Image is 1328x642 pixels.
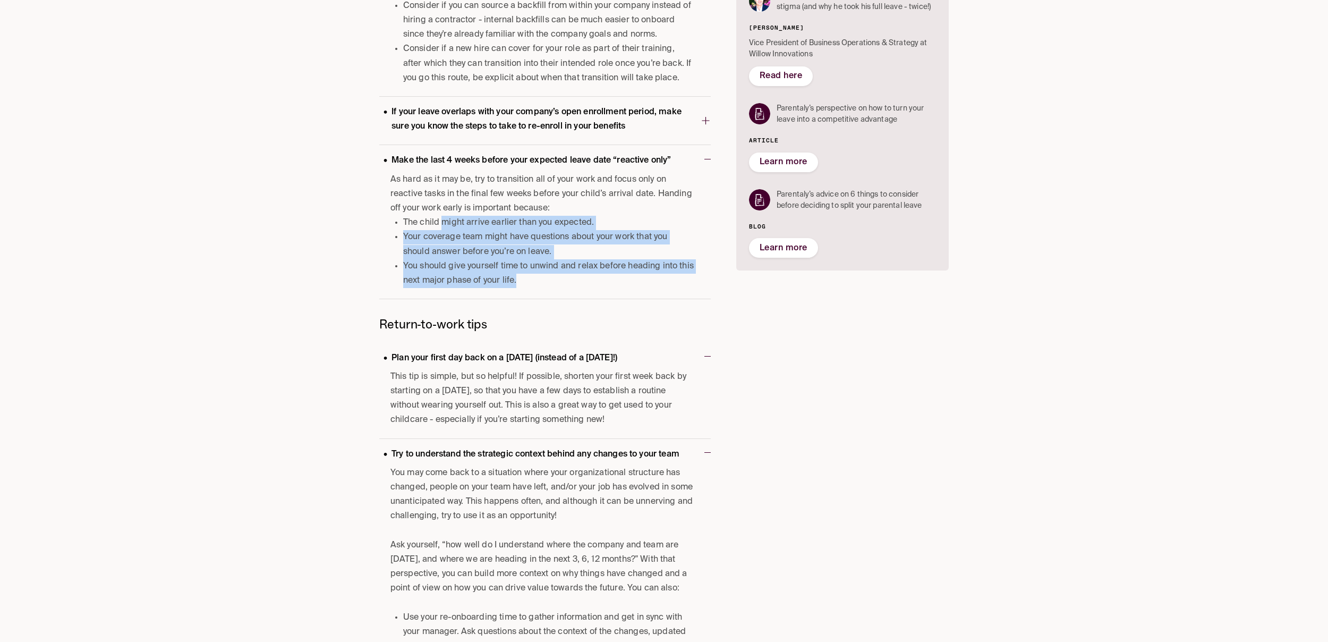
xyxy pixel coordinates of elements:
span: This tip is simple, but so helpful! If possible, shorten your first week back by starting on a [D... [390,370,694,428]
p: Try to understand the strategic context behind any changes to your team [379,447,684,462]
button: Learn more [749,153,818,172]
h6: Return-to-work tips [379,316,711,332]
p: If your leave overlaps with your company’s open enrollment period, make sure you know the steps t... [379,105,701,134]
p: Parentaly’s advice on 6 things to consider before deciding to split your parental leave [777,189,936,212]
button: Read here [749,66,813,86]
button: Try to understand the strategic context behind any changes to your team [379,439,711,466]
h6: Article [749,136,936,146]
li: You should give yourself time to unwind and relax before heading into this next major phase of yo... [403,259,694,288]
a: Read here [760,71,802,82]
span: Learn more [760,158,807,166]
span: Learn more [760,244,807,252]
p: You may come back to a situation where your organizational structure has changed, people on your ... [390,466,694,524]
button: Plan your first day back on a [DATE] (instead of a [DATE]!) [379,343,711,370]
p: Ask yourself, “how well do I understand where the company and team are [DATE], and where we are h... [390,538,694,596]
p: Make the last 4 weeks before your expected leave date “reactive only” [379,154,676,168]
button: Learn more [749,238,818,258]
a: Learn more [760,157,807,168]
h6: [PERSON_NAME] [749,23,936,33]
button: If your leave overlaps with your company’s open enrollment period, make sure you know the steps t... [379,97,711,145]
li: Consider if a new hire can cover for your role as part of their training, after which they can tr... [403,42,694,86]
p: Vice President of Business Operations & Strategy at Willow Innovations [749,38,936,60]
li: The child might arrive earlier than you expected. [403,216,694,230]
button: Make the last 4 weeks before your expected leave date “reactive only” [379,145,711,172]
p: As hard as it may be, try to transition all of your work and focus only on reactive tasks in the ... [390,173,694,216]
p: Parentaly’s perspective on how to turn your leave into a competitive advantage [777,103,936,125]
li: Your coverage team might have questions about your work that you should answer before you’re on l... [403,230,694,259]
p: Plan your first day back on a [DATE] (instead of a [DATE]!) [379,351,622,366]
h6: Blog [749,222,936,232]
a: Learn more [760,243,807,254]
span: Read here [760,72,802,80]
